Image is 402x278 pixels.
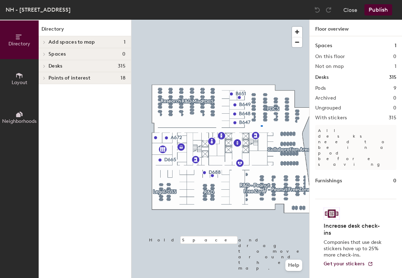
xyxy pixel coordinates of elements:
span: Neighborhoods [2,118,37,124]
h1: Furnishings [315,177,342,185]
h1: 0 [393,177,396,185]
h2: 0 [393,105,396,111]
h2: 315 [389,115,396,121]
h2: Pods [315,86,326,91]
img: Sticker logo [324,208,340,220]
span: Spaces [48,51,66,57]
span: Directory [8,41,30,47]
button: Close [343,4,357,15]
h1: 1 [395,42,396,50]
span: Layout [12,80,27,86]
span: 18 [121,75,125,81]
span: Points of interest [48,75,90,81]
h2: On this floor [315,54,345,59]
h2: Archived [315,95,336,101]
h2: 9 [394,86,396,91]
img: Redo [325,6,332,13]
h2: 0 [393,95,396,101]
img: Undo [314,6,321,13]
h4: Increase desk check-ins [324,222,384,236]
h2: Ungrouped [315,105,341,111]
h1: Floor overview [310,20,402,36]
span: 0 [122,51,125,57]
h2: Not on map [315,64,344,69]
button: Publish [364,4,392,15]
h2: 1 [395,64,396,69]
h1: 315 [389,74,396,81]
p: Companies that use desk stickers have up to 25% more check-ins. [324,239,384,258]
div: NH - [STREET_ADDRESS] [6,5,71,14]
button: Help [285,260,302,271]
h1: Spaces [315,42,332,50]
span: Desks [48,63,62,69]
h1: Desks [315,74,329,81]
span: Add spaces to map [48,39,95,45]
span: 1 [124,39,125,45]
span: 315 [118,63,125,69]
h2: With stickers [315,115,347,121]
a: Get your stickers [324,261,373,267]
span: Get your stickers [324,261,365,267]
h1: Directory [39,25,131,36]
p: All desks need to be in a pod before saving [315,125,396,170]
h2: 0 [393,54,396,59]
